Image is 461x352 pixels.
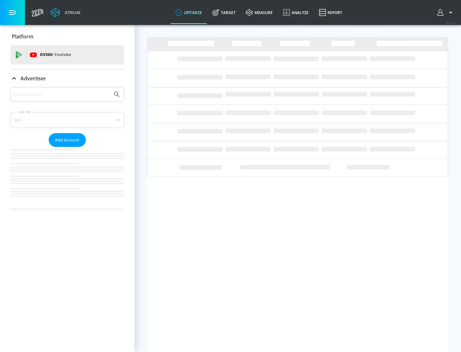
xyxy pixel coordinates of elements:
a: Atrium [51,8,80,17]
div: Platform [10,28,124,45]
button: Add Account [49,133,86,147]
a: Target [207,1,241,24]
nav: list of Advertiser [10,147,124,209]
div: Advertiser [10,69,124,87]
p: DV360: [40,51,71,58]
span: v 4.25.4 [446,21,455,25]
p: Platform [12,33,33,40]
input: Search by name [13,90,110,99]
div: DV360: Youtube [10,45,124,64]
a: Analyze [278,1,314,24]
a: optimize [170,1,207,24]
a: Report [314,1,347,24]
div: A-Z [10,112,124,128]
div: Advertiser [10,87,124,209]
span: Add Account [55,136,79,144]
p: Youtube [54,51,71,58]
label: Sort By [18,110,32,114]
div: Atrium [62,10,80,15]
p: Advertiser [20,75,46,82]
a: measure [241,1,278,24]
